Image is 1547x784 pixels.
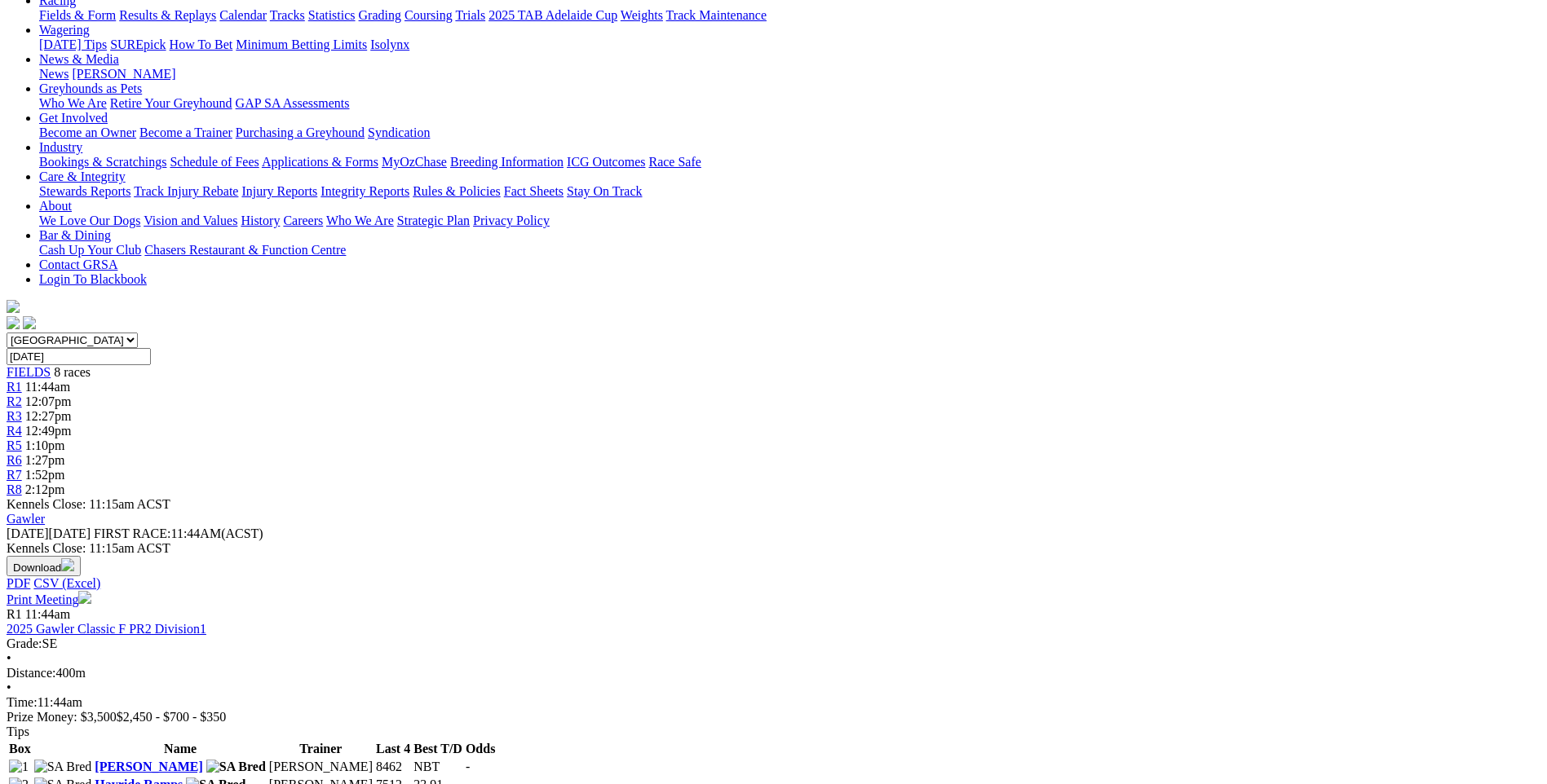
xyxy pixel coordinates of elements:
a: Gawler [7,512,45,526]
a: GAP SA Assessments [236,96,350,110]
span: 11:44am [25,607,70,621]
a: Vision and Values [144,214,237,227]
span: FIELDS [7,365,51,379]
span: FIRST RACE: [94,526,170,540]
a: Injury Reports [241,184,317,198]
th: Trainer [268,741,373,757]
a: Contact GRSA [39,258,117,271]
span: $2,450 - $700 - $350 [117,710,227,724]
a: ICG Outcomes [567,155,645,169]
img: facebook.svg [7,316,20,329]
a: SUREpick [110,37,166,51]
a: Fact Sheets [504,184,564,198]
a: Careers [283,214,323,227]
a: Login To Blackbook [39,272,147,286]
span: 2:12pm [25,482,65,496]
a: History [241,214,280,227]
div: Get Involved [39,126,1540,140]
td: 8462 [375,759,411,775]
a: Stay On Track [567,184,642,198]
a: Who We Are [326,214,394,227]
a: Print Meeting [7,592,91,606]
a: R3 [7,409,22,423]
div: News & Media [39,67,1540,81]
a: 2025 Gawler Classic F PR2 Division1 [7,622,206,636]
a: Integrity Reports [320,184,409,198]
span: 1:10pm [25,438,65,452]
img: twitter.svg [23,316,36,329]
span: 1:52pm [25,468,65,482]
a: News [39,67,69,81]
a: Isolynx [370,37,409,51]
a: Track Injury Rebate [134,184,238,198]
a: Coursing [404,8,453,22]
a: Bookings & Scratchings [39,155,166,169]
span: R7 [7,468,22,482]
input: Select date [7,348,151,365]
a: Cash Up Your Club [39,243,141,257]
a: Who We Are [39,96,107,110]
span: Grade: [7,636,42,650]
a: R8 [7,482,22,496]
a: Breeding Information [450,155,564,169]
a: Purchasing a Greyhound [236,126,365,139]
a: Race Safe [648,155,701,169]
a: [PERSON_NAME] [72,67,175,81]
a: Trials [455,8,485,22]
span: Kennels Close: 11:15am ACST [7,497,170,511]
a: Schedule of Fees [170,155,259,169]
div: About [39,214,1540,228]
img: printer.svg [78,591,91,604]
div: Kennels Close: 11:15am ACST [7,541,1540,556]
a: MyOzChase [382,155,447,169]
a: Grading [359,8,401,22]
a: Greyhounds as Pets [39,81,142,95]
span: 11:44AM(ACST) [94,526,263,540]
a: Syndication [368,126,430,139]
a: Stewards Reports [39,184,130,198]
div: 11:44am [7,695,1540,710]
th: Best T/D [413,741,463,757]
span: Box [9,742,31,755]
a: R6 [7,453,22,467]
a: Fields & Form [39,8,116,22]
span: R5 [7,438,22,452]
img: logo-grsa-white.png [7,300,20,313]
div: Prize Money: $3,500 [7,710,1540,725]
a: CSV (Excel) [33,576,100,590]
div: SE [7,636,1540,651]
span: Tips [7,725,29,738]
img: download.svg [61,558,74,571]
a: R4 [7,424,22,438]
a: R2 [7,394,22,408]
a: Care & Integrity [39,170,126,183]
button: Download [7,556,81,576]
span: 11:44am [25,380,70,394]
a: [PERSON_NAME] [95,760,202,773]
a: Retire Your Greyhound [110,96,232,110]
a: [DATE] Tips [39,37,107,51]
a: Results & Replays [119,8,216,22]
a: PDF [7,576,30,590]
div: Bar & Dining [39,243,1540,258]
a: R1 [7,380,22,394]
a: Weights [621,8,663,22]
div: Industry [39,155,1540,170]
div: Care & Integrity [39,184,1540,199]
a: Strategic Plan [397,214,470,227]
span: • [7,680,11,694]
span: 1:27pm [25,453,65,467]
a: Minimum Betting Limits [236,37,367,51]
img: SA Bred [34,760,92,774]
a: Tracks [270,8,305,22]
a: Wagering [39,23,90,37]
a: Bar & Dining [39,228,111,242]
a: Become an Owner [39,126,136,139]
span: 12:27pm [25,409,72,423]
th: Odds [465,741,496,757]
